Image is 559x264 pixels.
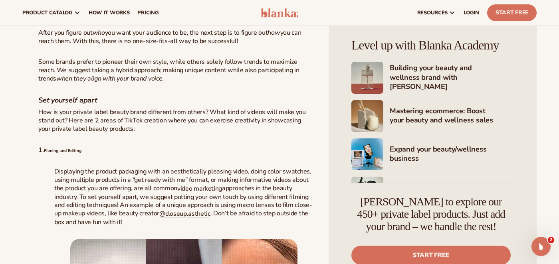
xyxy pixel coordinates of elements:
[351,38,515,52] h4: Level up with Blanka Academy
[93,28,105,37] em: who
[159,209,210,218] a: @closeup.asthetic
[390,106,515,126] h4: Mastering ecommerce: Boost your beauty and wellness sales
[351,196,511,232] h4: [PERSON_NAME] to explore our 450+ private label products. Just add your brand – we handle the rest!
[487,4,537,21] a: Start Free
[351,100,383,132] img: Shopify Image 6
[351,138,515,170] a: Shopify Image 7 Expand your beauty/wellness business
[44,148,81,154] strong: Filming and Editing
[22,108,313,133] p: How is your private label beauty brand different from others? What kind of videos will make you s...
[268,28,280,37] em: how
[56,74,162,83] em: when they align with your brand voice
[464,10,479,16] span: LOGIN
[390,145,515,164] h4: Expand your beauty/wellness business
[531,237,551,256] iframe: Intercom live chat
[261,8,298,18] img: logo
[137,10,159,16] span: pricing
[390,63,515,92] h4: Building your beauty and wellness brand with [PERSON_NAME]
[22,58,313,83] p: Some brands prefer to pioneer their own style, while others solely follow trends to maximize reac...
[22,29,313,45] p: After you figure out you want your audience to be, the next step is to figure out you can reach t...
[351,62,515,94] a: Shopify Image 5 Building your beauty and wellness brand with [PERSON_NAME]
[351,177,383,209] img: Shopify Image 8
[89,10,130,16] span: How It Works
[177,184,222,193] a: video marketing
[38,95,97,105] em: Set yourself apart
[351,62,383,94] img: Shopify Image 5
[22,167,313,226] p: Displaying the product packaging with an aesthetically pleasing video, doing color swatches, usin...
[417,10,448,16] span: resources
[38,146,44,154] span: 1.
[351,100,515,132] a: Shopify Image 6 Mastering ecommerce: Boost your beauty and wellness sales
[351,177,515,209] a: Shopify Image 8 Marketing your beauty and wellness brand 101
[351,138,383,170] img: Shopify Image 7
[22,10,73,16] span: product catalog
[548,237,554,243] span: 2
